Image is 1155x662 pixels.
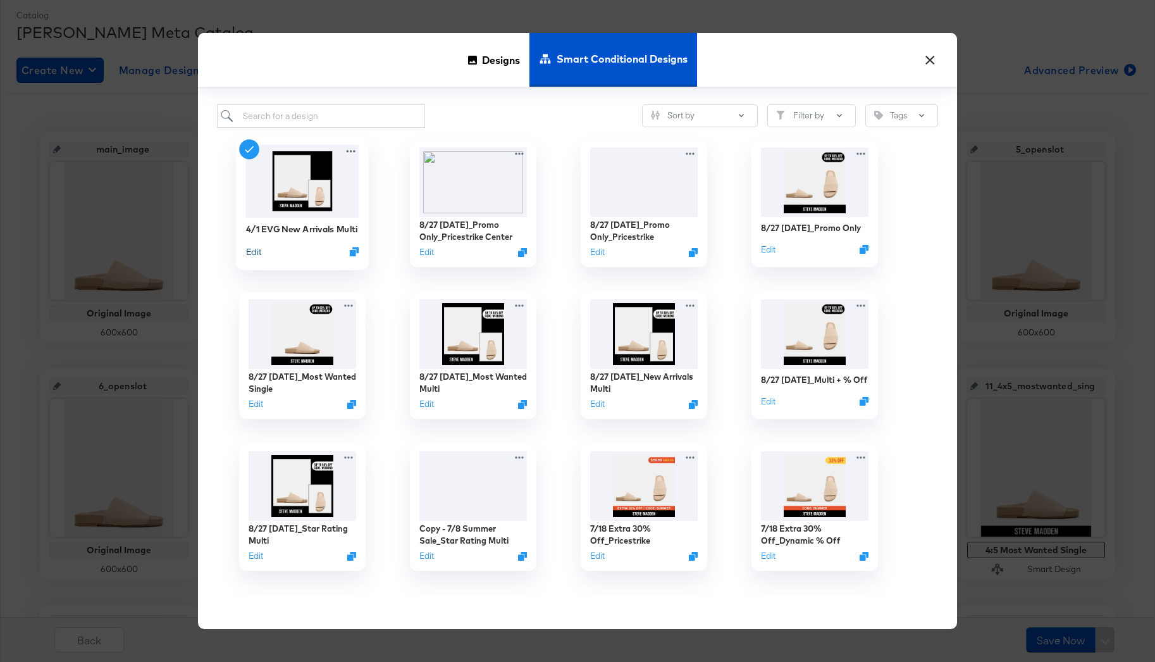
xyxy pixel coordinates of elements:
div: 4/1 EVG New Arrivals MultiEditDuplicate [236,137,369,270]
div: 8/27 [DATE]_Promo Only [761,222,861,234]
button: Edit [590,398,605,410]
div: 8/27 [DATE]_New Arrivals Multi [590,371,698,394]
svg: Duplicate [689,552,698,561]
span: Smart Conditional Designs [557,31,688,87]
img: uUmb8pbEbN4o0lhFCzhwZA.jpg [419,299,527,369]
svg: Duplicate [860,245,868,254]
svg: Tag [874,111,883,120]
div: 8/27 [DATE]_Promo Only_PricestrikeEditDuplicate [581,141,707,267]
svg: Duplicate [347,400,356,409]
svg: Sliders [651,111,660,120]
button: TagTags [865,104,938,127]
svg: Duplicate [860,552,868,561]
div: 8/27 [DATE]_Multi + % OffEditDuplicate [751,292,878,419]
svg: Duplicate [347,552,356,561]
div: 8/27 [DATE]_Star Rating MultiEditDuplicate [239,444,366,571]
button: Edit [419,246,434,258]
button: Edit [761,396,775,408]
button: Edit [249,398,263,410]
button: FilterFilter by [767,104,856,127]
button: Edit [590,550,605,562]
button: Edit [761,550,775,562]
button: SlidersSort by [642,104,758,127]
svg: Duplicate [518,248,527,257]
div: 8/27 [DATE]_Most Wanted SingleEditDuplicate [239,292,366,419]
img: F2DKg63B9KxY_xpO7x4G5g.jpg [590,451,698,521]
div: Copy - 7/8 Summer Sale_Star Rating Multi [419,523,527,546]
div: 7/18 Extra 30% Off_Dynamic % OffEditDuplicate [751,444,878,571]
div: 7/18 Extra 30% Off_Dynamic % Off [761,523,868,546]
img: uUmb8pbEbN4o0lhFCzhwZA.jpg [249,451,356,521]
img: fl_layer_apply%2Cg_north_west%2Cx_555%2Cy_982 [419,147,527,217]
img: A8T-sC5RO_OYANwfthAgmQ.jpg [249,299,356,369]
svg: Duplicate [518,552,527,561]
div: 8/27 [DATE]_Star Rating Multi [249,523,356,546]
svg: Duplicate [860,397,868,406]
input: Search for a design [217,104,425,128]
img: uUmb8pbEbN4o0lhFCzhwZA.jpg [590,299,698,369]
div: 8/27 [DATE]_Promo OnlyEditDuplicate [751,141,878,267]
div: 8/27 [DATE]_Promo Only_Pricestrike Center [419,219,527,242]
button: Edit [761,244,775,256]
div: 8/27 [DATE]_Promo Only_Pricestrike CenterEditDuplicate [410,141,536,267]
div: 8/27 [DATE]_New Arrivals MultiEditDuplicate [581,292,707,419]
svg: Duplicate [689,400,698,409]
div: Copy - 7/8 Summer Sale_Star Rating MultiEditDuplicate [410,444,536,571]
button: Edit [419,550,434,562]
span: Designs [482,32,520,88]
button: × [918,46,941,68]
div: 8/27 [DATE]_Most Wanted Single [249,371,356,394]
img: BkbCgKLq3EC4KkmCc6CyCA.jpg [761,451,868,521]
button: Edit [419,398,434,410]
svg: Duplicate [350,247,359,256]
svg: Duplicate [689,248,698,257]
div: 8/27 [DATE]_Most Wanted Multi [419,371,527,394]
div: 8/27 [DATE]_Multi + % Off [761,374,868,386]
img: -HxEJN63pYX9Yf3a6RXjxA.jpg [246,144,359,217]
div: 8/27 [DATE]_Promo Only_Pricestrike [590,219,698,242]
div: 7/18 Extra 30% Off_PricestrikeEditDuplicate [581,444,707,571]
button: Edit [590,246,605,258]
button: Edit [246,246,261,258]
img: EMJwd3I8pRaI_e7FdX3i8Q.jpg [761,147,868,217]
img: EMJwd3I8pRaI_e7FdX3i8Q.jpg [761,299,868,369]
svg: Duplicate [518,400,527,409]
div: 4/1 EVG New Arrivals Multi [246,223,357,235]
div: 7/18 Extra 30% Off_Pricestrike [590,523,698,546]
div: 8/27 [DATE]_Most Wanted MultiEditDuplicate [410,292,536,419]
img: fl_layer_apply [590,147,698,217]
button: Edit [249,550,263,562]
svg: Filter [776,111,785,120]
